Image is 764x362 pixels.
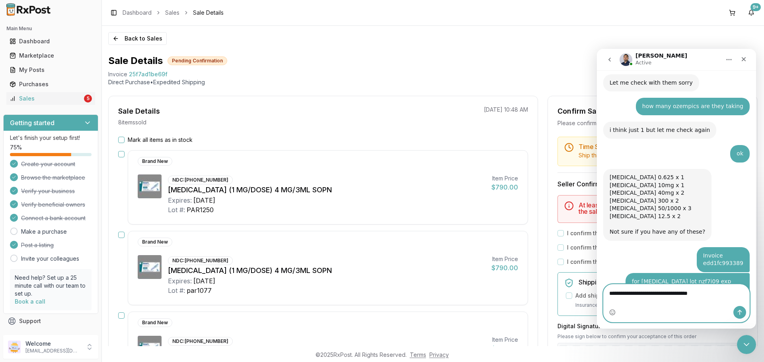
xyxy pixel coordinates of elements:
[193,9,224,17] span: Sale Details
[557,333,748,340] p: Please sign below to confirm your acceptance of this order
[138,238,172,246] div: Brand New
[6,77,95,91] a: Purchases
[138,318,172,327] div: Brand New
[557,322,748,330] h3: Digital Signature
[10,80,92,88] div: Purchases
[737,335,756,354] iframe: Intercom live chat
[138,157,172,166] div: Brand New
[25,348,81,354] p: [EMAIL_ADDRESS][DOMAIN_NAME]
[168,205,185,215] div: Lot #:
[168,196,192,205] div: Expires:
[750,3,761,11] div: 9+
[6,25,95,32] h2: Main Menu
[15,274,87,298] p: Need help? Set up a 25 minute call with our team to set up.
[491,255,518,263] div: Item Price
[3,35,98,48] button: Dashboard
[579,202,741,215] h5: At least one item must be marked as in stock to confirm the sale.
[25,340,81,348] p: Welcome
[6,91,95,106] a: Sales5
[193,276,215,286] div: [DATE]
[168,265,485,276] div: [MEDICAL_DATA] (1 MG/DOSE) 4 MG/3ML SOPN
[138,255,162,279] img: Ozempic (1 MG/DOSE) 4 MG/3ML SOPN
[10,134,92,142] p: Let's finish your setup first!
[410,351,426,358] a: Terms
[138,174,162,198] img: Ozempic (1 MG/DOSE) 4 MG/3ML SOPN
[491,263,518,273] div: $790.00
[108,54,163,67] h1: Sale Details
[597,49,756,329] iframe: Intercom live chat
[138,336,162,360] img: Ozempic (1 MG/DOSE) 4 MG/3ML SOPN
[3,314,98,328] button: Support
[3,3,54,16] img: RxPost Logo
[168,276,192,286] div: Expires:
[10,52,92,60] div: Marketplace
[129,70,168,78] span: 25f7ad1be69f
[123,9,152,17] a: Dashboard
[108,32,167,45] button: Back to Sales
[10,66,92,74] div: My Posts
[10,95,82,103] div: Sales
[484,106,528,114] p: [DATE] 10:48 AM
[21,187,75,195] span: Verify your business
[187,286,212,295] div: par1077
[128,136,193,144] label: Mark all items as in stock
[575,301,741,309] p: Insurance covers loss, damage, or theft during transit.
[108,78,758,86] p: Direct Purchase • Expedited Shipping
[745,6,758,19] button: 9+
[557,106,603,117] div: Confirm Sale
[429,351,449,358] a: Privacy
[3,78,98,91] button: Purchases
[567,258,691,266] label: I confirm that all expiration dates are correct
[3,328,98,343] button: Feedback
[6,63,95,77] a: My Posts
[165,9,179,17] a: Sales
[579,279,741,285] h5: Shipping Insurance
[168,256,233,265] div: NDC: [PHONE_NUMBER]
[21,228,67,236] a: Make a purchase
[3,64,98,76] button: My Posts
[557,119,748,127] div: Please confirm you have all items in stock before proceeding
[8,341,21,353] img: User avatar
[10,143,22,151] span: 75 %
[19,331,46,339] span: Feedback
[491,174,518,182] div: Item Price
[193,196,215,205] div: [DATE]
[21,201,85,209] span: Verify beneficial owners
[579,152,686,159] span: Ship this package by end of day [DATE] .
[491,344,518,353] div: $790.00
[108,70,127,78] div: Invoice
[168,184,485,196] div: [MEDICAL_DATA] (1 MG/DOSE) 4 MG/3ML SOPN
[3,49,98,62] button: Marketplace
[491,336,518,344] div: Item Price
[3,92,98,105] button: Sales5
[168,176,233,184] div: NDC: [PHONE_NUMBER]
[84,95,92,103] div: 5
[21,255,79,263] a: Invite your colleagues
[6,48,95,63] a: Marketplace
[21,174,85,182] span: Browse the marketplace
